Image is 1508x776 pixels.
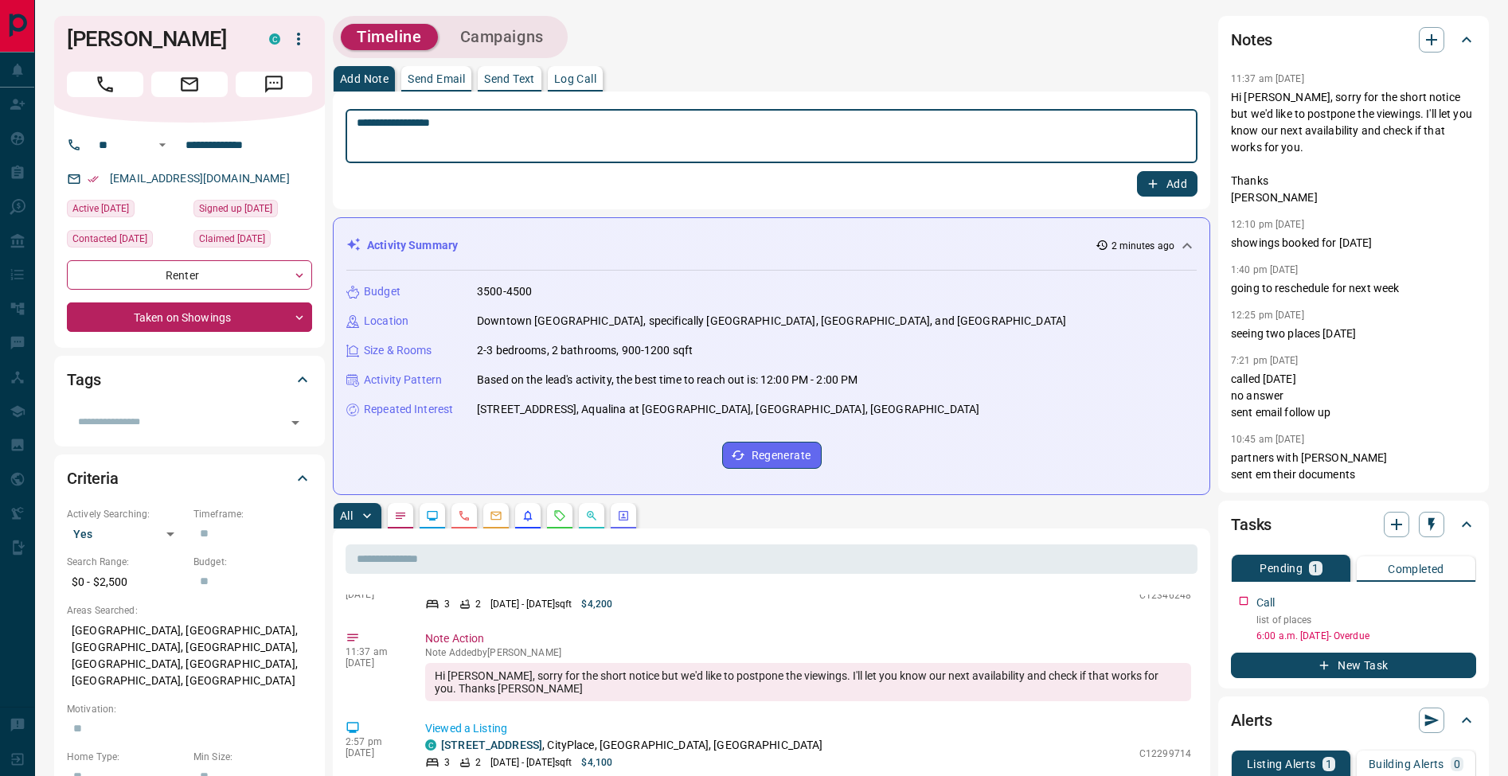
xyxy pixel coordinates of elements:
[425,647,1191,658] p: Note Added by [PERSON_NAME]
[554,73,596,84] p: Log Call
[1231,310,1304,321] p: 12:25 pm [DATE]
[1256,595,1276,611] p: Call
[364,283,400,300] p: Budget
[425,663,1191,701] div: Hi [PERSON_NAME], sorry for the short notice but we'd like to postpone the viewings. I'll let you...
[444,597,450,611] p: 3
[72,201,129,216] span: Active [DATE]
[477,283,532,300] p: 3500-4500
[617,509,630,522] svg: Agent Actions
[1231,434,1304,445] p: 10:45 am [DATE]
[364,313,408,330] p: Location
[364,372,442,388] p: Activity Pattern
[193,507,312,521] p: Timeframe:
[364,401,453,418] p: Repeated Interest
[1231,89,1476,206] p: Hi [PERSON_NAME], sorry for the short notice but we'd like to postpone the viewings. I'll let you...
[1231,264,1299,275] p: 1:40 pm [DATE]
[193,555,312,569] p: Budget:
[199,201,272,216] span: Signed up [DATE]
[722,442,822,469] button: Regenerate
[1111,239,1174,253] p: 2 minutes ago
[346,747,401,758] p: [DATE]
[341,24,438,50] button: Timeline
[425,630,1191,647] p: Note Action
[67,750,186,764] p: Home Type:
[1312,563,1319,574] p: 1
[367,237,458,254] p: Activity Summary
[67,466,119,491] h2: Criteria
[475,597,481,611] p: 2
[72,231,147,247] span: Contacted [DATE]
[477,401,979,418] p: [STREET_ADDRESS], Aqualina at [GEOGRAPHIC_DATA], [GEOGRAPHIC_DATA], [GEOGRAPHIC_DATA]
[1139,588,1191,602] p: C12346248
[1231,219,1304,230] p: 12:10 pm [DATE]
[67,367,100,392] h2: Tags
[340,510,353,521] p: All
[1231,450,1476,500] p: partners with [PERSON_NAME] sent em their documents set up alert for them both
[581,755,612,770] p: $4,100
[67,72,143,97] span: Call
[1231,73,1304,84] p: 11:37 am [DATE]
[67,302,312,332] div: Taken on Showings
[1231,27,1272,53] h2: Notes
[284,411,307,434] button: Open
[340,73,389,84] p: Add Note
[67,200,186,222] div: Sat Aug 16 2025
[1231,653,1476,678] button: New Task
[199,231,265,247] span: Claimed [DATE]
[1231,701,1476,739] div: Alerts
[193,230,312,252] div: Fri Jul 18 2025
[110,172,290,185] a: [EMAIL_ADDRESS][DOMAIN_NAME]
[477,342,693,359] p: 2-3 bedrooms, 2 bathrooms, 900-1200 sqft
[1454,758,1460,770] p: 0
[441,739,542,751] a: [STREET_ADDRESS]
[553,509,566,522] svg: Requests
[1139,747,1191,761] p: C12299714
[67,555,186,569] p: Search Range:
[346,736,401,747] p: 2:57 pm
[1231,355,1299,366] p: 7:21 pm [DATE]
[490,597,572,611] p: [DATE] - [DATE] sqft
[269,33,280,45] div: condos.ca
[1231,21,1476,59] div: Notes
[458,509,471,522] svg: Calls
[193,200,312,222] div: Wed Jul 19 2023
[1231,512,1272,537] h2: Tasks
[153,135,172,154] button: Open
[364,342,432,359] p: Size & Rooms
[1256,629,1476,643] p: 6:00 a.m. [DATE] - Overdue
[522,509,534,522] svg: Listing Alerts
[236,72,312,97] span: Message
[346,657,401,669] p: [DATE]
[1137,171,1197,197] button: Add
[67,260,312,290] div: Renter
[426,509,439,522] svg: Lead Browsing Activity
[88,174,99,185] svg: Email Verified
[1231,371,1476,421] p: called [DATE] no answer sent email follow up
[425,739,436,751] div: condos.ca
[67,459,312,497] div: Criteria
[475,755,481,770] p: 2
[1231,235,1476,252] p: showings booked for [DATE]
[408,73,465,84] p: Send Email
[1260,563,1303,574] p: Pending
[193,750,312,764] p: Min Size:
[1231,280,1476,297] p: going to reschedule for next week
[67,26,245,52] h1: [PERSON_NAME]
[490,755,572,770] p: [DATE] - [DATE] sqft
[67,618,312,694] p: [GEOGRAPHIC_DATA], [GEOGRAPHIC_DATA], [GEOGRAPHIC_DATA], [GEOGRAPHIC_DATA], [GEOGRAPHIC_DATA], [G...
[1256,613,1476,627] p: list of places
[477,313,1066,330] p: Downtown [GEOGRAPHIC_DATA], specifically [GEOGRAPHIC_DATA], [GEOGRAPHIC_DATA], and [GEOGRAPHIC_DATA]
[1231,708,1272,733] h2: Alerts
[346,646,401,657] p: 11:37 am
[1247,758,1316,770] p: Listing Alerts
[394,509,407,522] svg: Notes
[67,507,186,521] p: Actively Searching:
[444,24,560,50] button: Campaigns
[581,597,612,611] p: $4,200
[67,361,312,399] div: Tags
[346,589,401,600] p: [DATE]
[441,737,823,754] p: , CityPlace, [GEOGRAPHIC_DATA], [GEOGRAPHIC_DATA]
[1369,758,1444,770] p: Building Alerts
[346,231,1197,260] div: Activity Summary2 minutes ago
[1388,563,1444,575] p: Completed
